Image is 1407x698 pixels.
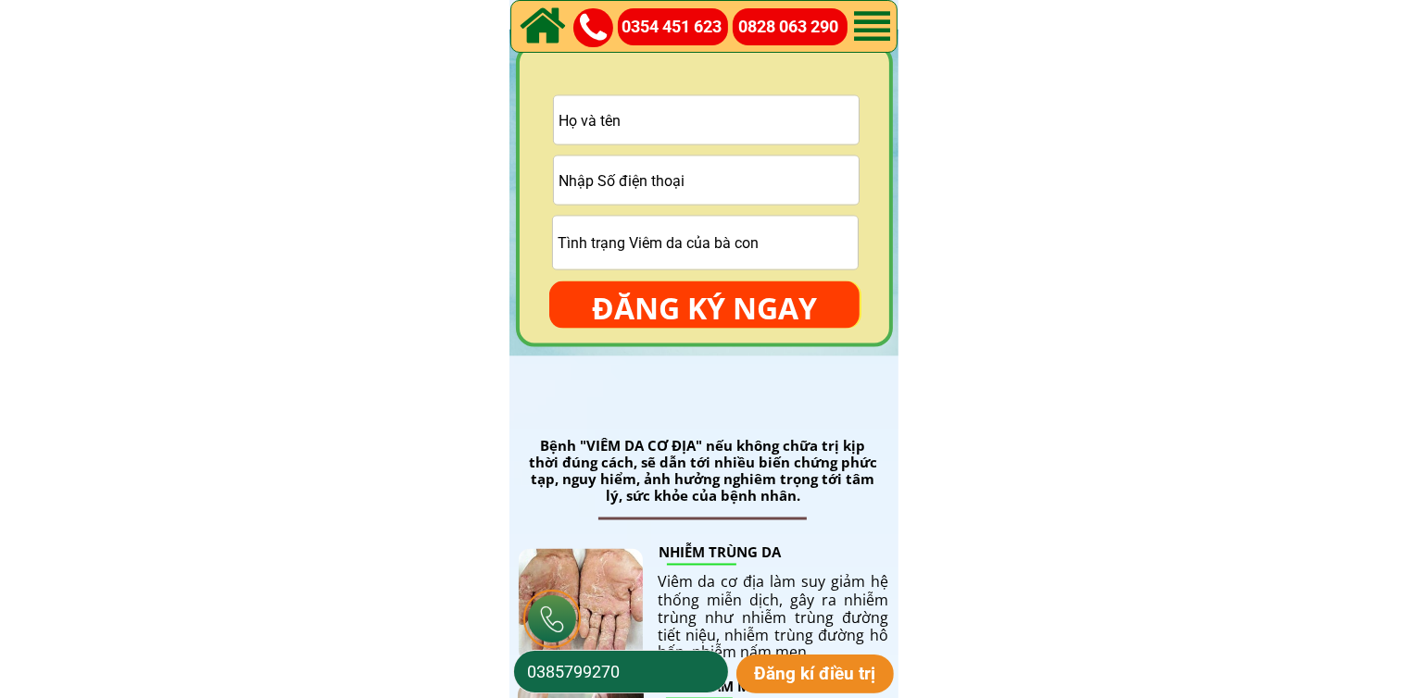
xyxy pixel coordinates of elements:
[738,14,848,41] a: 0828 063 290
[622,14,731,41] a: 0354 451 623
[554,96,859,144] input: Họ và tên
[659,542,859,562] h2: NHIỄM TRÙNG DA
[549,281,860,335] p: ĐĂNG KÝ NGAY
[522,651,720,692] input: Số điện thoại
[553,217,858,269] input: Tình trạng Viêm da của bà con
[736,654,895,693] p: Đăng kí điều trị
[554,156,859,205] input: Vui lòng nhập ĐÚNG SỐ ĐIỆN THOẠI
[525,437,881,504] div: Bệnh "VIÊM DA CƠ ĐỊA" nếu không chữa trị kịp thời đúng cách, sẽ dẫn tới nhiều biến chứng phức tạp...
[658,573,888,662] div: Viêm da cơ địa làm suy giảm hệ thống miễn dịch, gây ra nhiễm trùng như nhiễm trùng đường tiết niệ...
